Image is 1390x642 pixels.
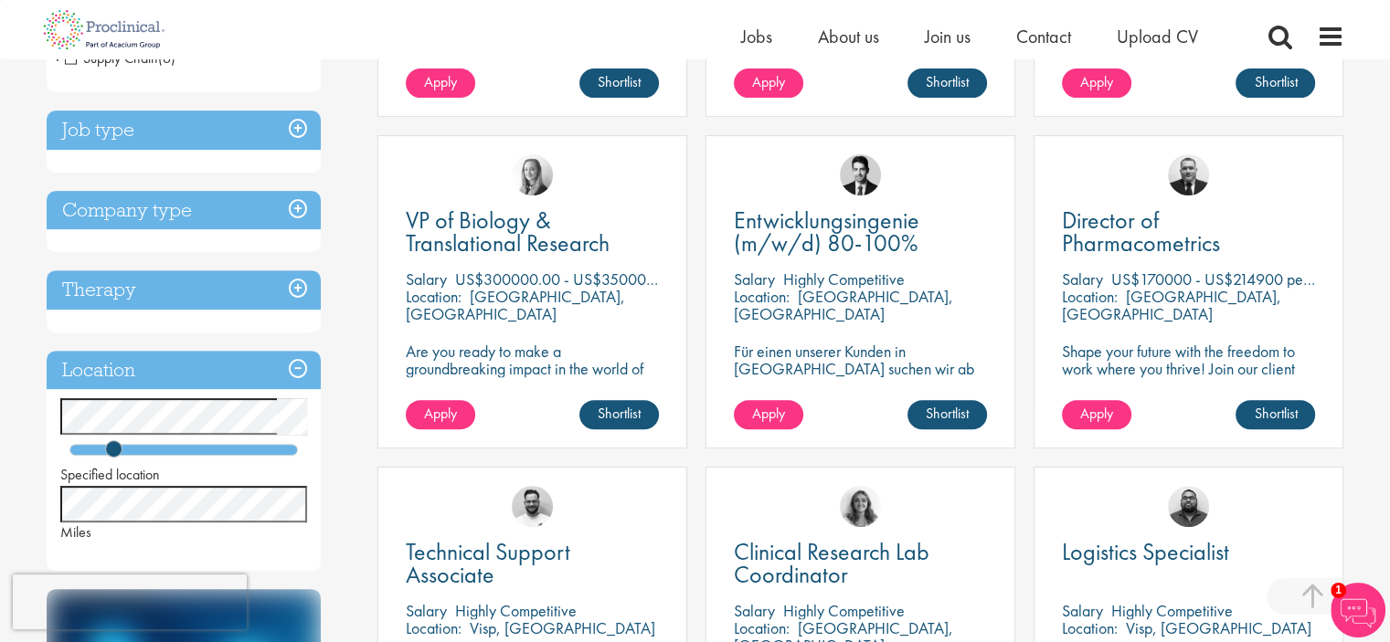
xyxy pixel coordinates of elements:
[734,400,803,429] a: Apply
[512,154,553,195] img: Sofia Amark
[579,68,659,98] a: Shortlist
[734,209,987,255] a: Entwicklungsingenie (m/w/d) 80-100%
[741,25,772,48] a: Jobs
[818,25,879,48] a: About us
[47,270,321,310] h3: Therapy
[406,400,475,429] a: Apply
[1168,154,1209,195] img: Jakub Hanas
[1331,583,1385,637] img: Chatbot
[406,205,610,258] span: VP of Biology & Translational Research
[734,600,775,621] span: Salary
[734,205,919,258] span: Entwicklungsingenie (m/w/d) 80-100%
[406,536,570,590] span: Technical Support Associate
[1168,486,1209,527] img: Ashley Bennett
[907,68,987,98] a: Shortlist
[734,342,987,429] p: Für einen unserer Kunden in [GEOGRAPHIC_DATA] suchen wir ab sofort einen Entwicklungsingenieur Ku...
[406,209,659,255] a: VP of Biology & Translational Research
[406,617,462,638] span: Location:
[406,68,475,98] a: Apply
[406,268,447,289] span: Salary
[907,400,987,429] a: Shortlist
[424,404,457,423] span: Apply
[406,286,462,307] span: Location:
[60,522,91,542] span: Miles
[1062,286,1281,324] p: [GEOGRAPHIC_DATA], [GEOGRAPHIC_DATA]
[1126,617,1311,638] p: Visp, [GEOGRAPHIC_DATA]
[734,286,953,324] p: [GEOGRAPHIC_DATA], [GEOGRAPHIC_DATA]
[734,286,790,307] span: Location:
[47,191,321,230] h3: Company type
[13,574,247,629] iframe: reCAPTCHA
[1016,25,1071,48] a: Contact
[925,25,971,48] a: Join us
[1062,268,1103,289] span: Salary
[1331,583,1346,598] span: 1
[734,268,775,289] span: Salary
[1062,209,1315,255] a: Director of Pharmacometrics
[1111,600,1233,621] p: Highly Competitive
[1236,400,1315,429] a: Shortlist
[424,72,457,91] span: Apply
[752,404,785,423] span: Apply
[470,617,655,638] p: Visp, [GEOGRAPHIC_DATA]
[1062,541,1315,563] a: Logistics Specialist
[1062,617,1118,638] span: Location:
[455,268,747,289] p: US$300000.00 - US$350000.00 per annum
[1062,68,1131,98] a: Apply
[1117,25,1198,48] a: Upload CV
[734,541,987,586] a: Clinical Research Lab Coordinator
[1236,68,1315,98] a: Shortlist
[1062,286,1118,307] span: Location:
[1080,404,1113,423] span: Apply
[1111,268,1353,289] p: US$170000 - US$214900 per annum
[60,465,160,484] span: Specified location
[1062,400,1131,429] a: Apply
[734,536,929,590] span: Clinical Research Lab Coordinator
[840,154,881,195] img: Thomas Wenig
[840,486,881,527] img: Jackie Cerchio
[783,268,905,289] p: Highly Competitive
[1062,600,1103,621] span: Salary
[512,486,553,527] img: Emile De Beer
[1080,72,1113,91] span: Apply
[734,617,790,638] span: Location:
[1062,536,1229,567] span: Logistics Specialist
[406,541,659,586] a: Technical Support Associate
[1062,342,1315,412] p: Shape your future with the freedom to work where you thrive! Join our client with this Director p...
[47,111,321,150] h3: Job type
[406,600,447,621] span: Salary
[47,351,321,390] h3: Location
[579,400,659,429] a: Shortlist
[783,600,905,621] p: Highly Competitive
[1062,205,1220,258] span: Director of Pharmacometrics
[406,286,625,324] p: [GEOGRAPHIC_DATA], [GEOGRAPHIC_DATA]
[734,68,803,98] a: Apply
[455,600,577,621] p: Highly Competitive
[752,72,785,91] span: Apply
[406,342,659,429] p: Are you ready to make a groundbreaking impact in the world of biotechnology? Join a growing compa...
